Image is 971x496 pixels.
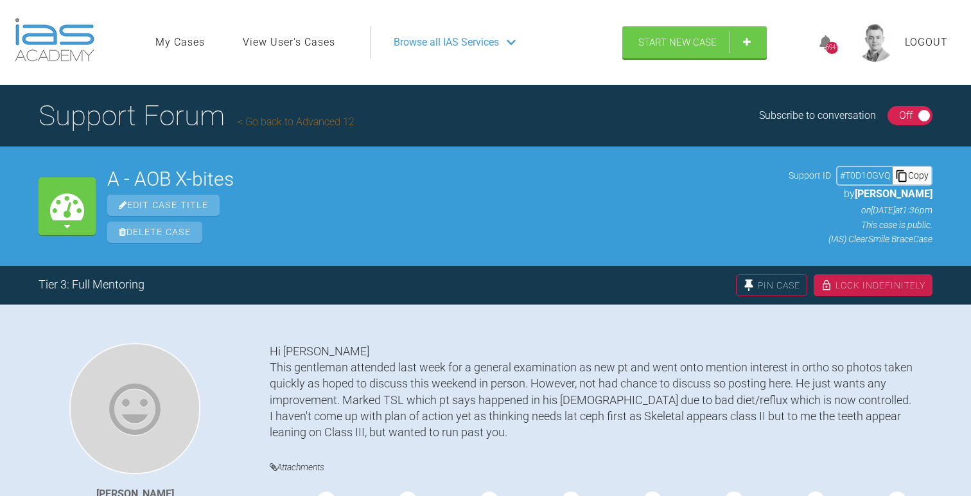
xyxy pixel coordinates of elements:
[789,186,932,202] p: by
[107,222,202,243] span: Delete Case
[789,232,932,246] p: (IAS) ClearSmile Brace Case
[155,34,205,51] a: My Cases
[814,274,932,296] div: Lock Indefinitely
[622,26,767,58] a: Start New Case
[243,34,335,51] a: View User's Cases
[107,170,777,189] h2: A - AOB X-bites
[905,34,948,51] a: Logout
[69,343,200,474] img: Sarah Gatley
[899,107,913,124] div: Off
[638,37,717,48] span: Start New Case
[270,459,932,475] h4: Attachments
[39,276,144,294] div: Tier 3: Full Mentoring
[856,23,895,62] img: profile.png
[759,107,876,124] div: Subscribe to conversation
[270,343,932,440] div: Hi [PERSON_NAME] This gentleman attended last week for a general examination as new pt and went o...
[107,195,220,216] span: Edit Case Title
[893,167,931,184] div: Copy
[394,34,499,51] span: Browse all IAS Services
[238,116,354,128] a: Go back to Advanced 12
[789,203,932,217] p: on [DATE] at 1:36pm
[837,168,893,182] div: # T0D1OGVQ
[789,168,831,182] span: Support ID
[821,279,832,291] img: lock.6dc949b6.svg
[855,188,932,200] span: [PERSON_NAME]
[15,18,94,62] img: logo-light.3e3ef733.png
[743,279,755,291] img: pin.fff216dc.svg
[826,42,838,54] div: 6941
[789,218,932,232] p: This case is public.
[39,93,354,138] h1: Support Forum
[736,274,807,296] div: Pin Case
